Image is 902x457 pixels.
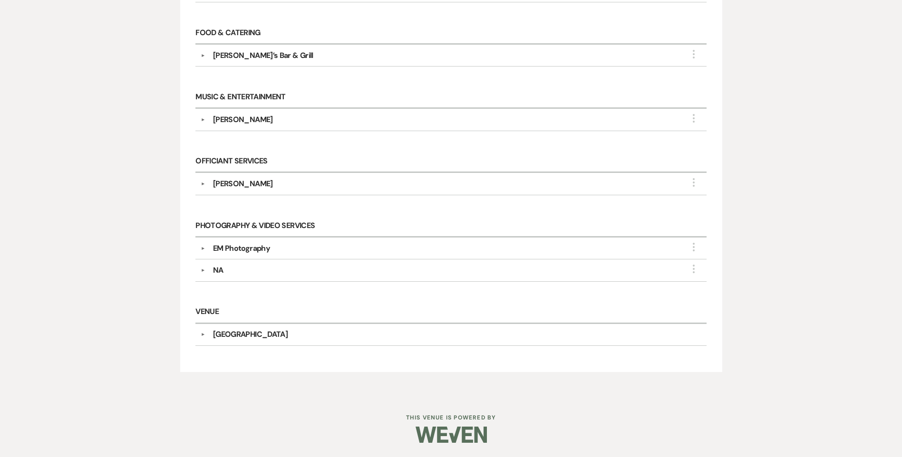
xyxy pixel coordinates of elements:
[197,268,209,273] button: ▼
[197,181,209,186] button: ▼
[197,246,209,251] button: ▼
[197,53,209,58] button: ▼
[213,178,273,190] div: [PERSON_NAME]
[416,418,487,451] img: Weven Logo
[195,22,706,45] h6: Food & Catering
[195,86,706,109] h6: Music & Entertainment
[197,332,209,337] button: ▼
[195,215,706,238] h6: Photography & Video Services
[213,329,288,340] div: [GEOGRAPHIC_DATA]
[197,117,209,122] button: ▼
[195,302,706,324] h6: Venue
[213,114,273,125] div: [PERSON_NAME]
[213,50,313,61] div: [PERSON_NAME]’s Bar & Grill
[213,243,270,254] div: EM Photography
[195,151,706,173] h6: Officiant Services
[213,265,223,276] div: NA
